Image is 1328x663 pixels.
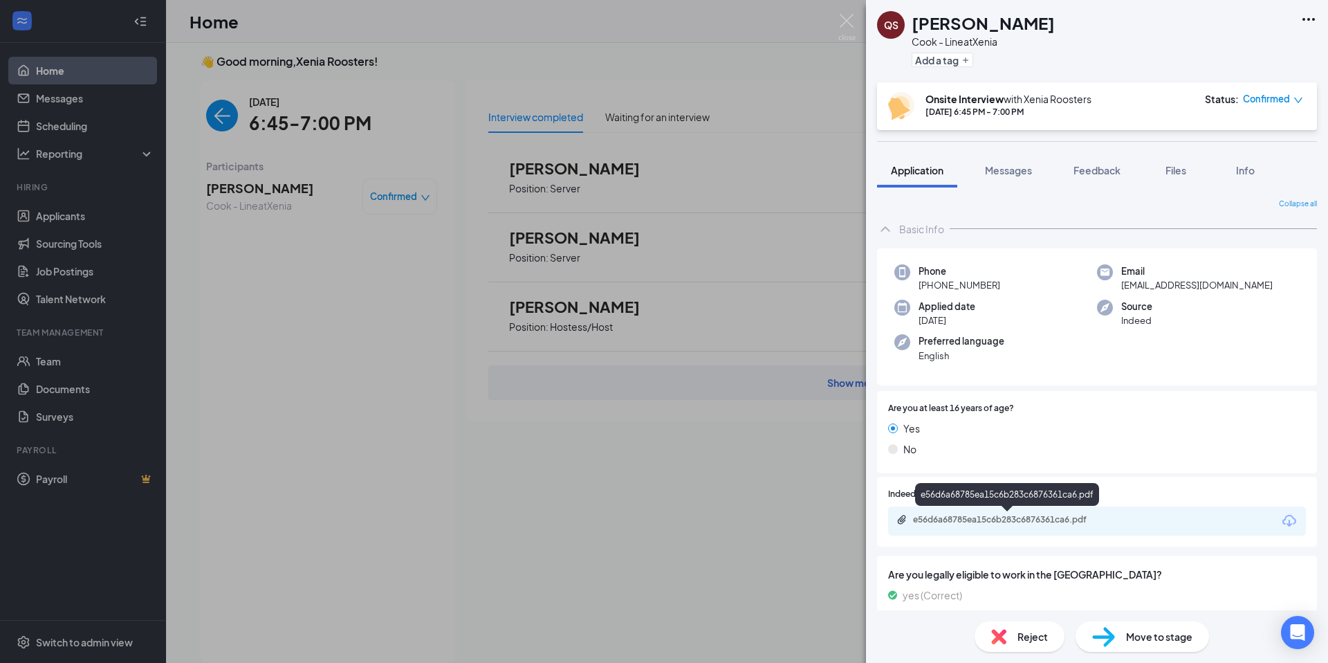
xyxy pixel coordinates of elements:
[903,608,914,624] span: no
[925,106,1091,118] div: [DATE] 6:45 PM - 7:00 PM
[1293,96,1303,105] span: down
[919,334,1004,348] span: Preferred language
[1073,164,1120,176] span: Feedback
[925,92,1091,106] div: with Xenia Roosters
[888,402,1014,415] span: Are you at least 16 years of age?
[925,93,1004,105] b: Onsite Interview
[1121,264,1273,278] span: Email
[912,35,1055,48] div: Cook - Line at Xenia
[896,514,907,525] svg: Paperclip
[1126,629,1192,644] span: Move to stage
[899,222,944,236] div: Basic Info
[961,56,970,64] svg: Plus
[1205,92,1239,106] div: Status :
[919,264,1000,278] span: Phone
[1236,164,1255,176] span: Info
[1281,616,1314,649] div: Open Intercom Messenger
[1300,11,1317,28] svg: Ellipses
[1121,278,1273,292] span: [EMAIL_ADDRESS][DOMAIN_NAME]
[903,421,920,436] span: Yes
[919,278,1000,292] span: [PHONE_NUMBER]
[1121,314,1152,327] span: Indeed
[1243,92,1290,106] span: Confirmed
[1017,629,1048,644] span: Reject
[919,349,1004,363] span: English
[913,514,1107,525] div: e56d6a68785ea15c6b283c6876361ca6.pdf
[1165,164,1186,176] span: Files
[919,314,975,327] span: [DATE]
[884,18,898,32] div: QS
[877,221,894,237] svg: ChevronUp
[912,53,973,67] button: PlusAdd a tag
[903,442,916,457] span: No
[903,588,962,603] span: yes (Correct)
[891,164,943,176] span: Application
[1279,199,1317,210] span: Collapse all
[1121,300,1152,314] span: Source
[919,300,975,314] span: Applied date
[915,483,1099,506] div: e56d6a68785ea15c6b283c6876361ca6.pdf
[888,488,949,501] span: Indeed Resume
[888,567,1306,582] span: Are you legally eligible to work in the [GEOGRAPHIC_DATA]?
[896,514,1120,527] a: Paperclipe56d6a68785ea15c6b283c6876361ca6.pdf
[912,11,1055,35] h1: [PERSON_NAME]
[1281,513,1298,529] svg: Download
[985,164,1032,176] span: Messages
